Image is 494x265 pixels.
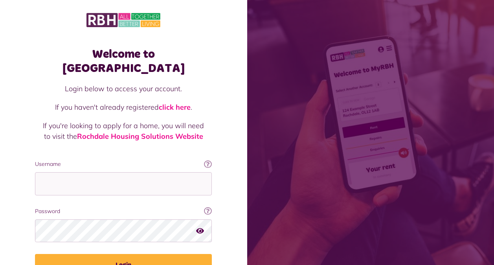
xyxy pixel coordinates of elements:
img: MyRBH [86,12,160,28]
h1: Welcome to [GEOGRAPHIC_DATA] [35,47,212,75]
p: If you're looking to apply for a home, you will need to visit the [43,120,204,142]
p: If you haven't already registered . [43,102,204,112]
a: click here [159,103,191,112]
label: Username [35,160,212,168]
label: Password [35,207,212,215]
p: Login below to access your account. [43,83,204,94]
a: Rochdale Housing Solutions Website [77,132,203,141]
